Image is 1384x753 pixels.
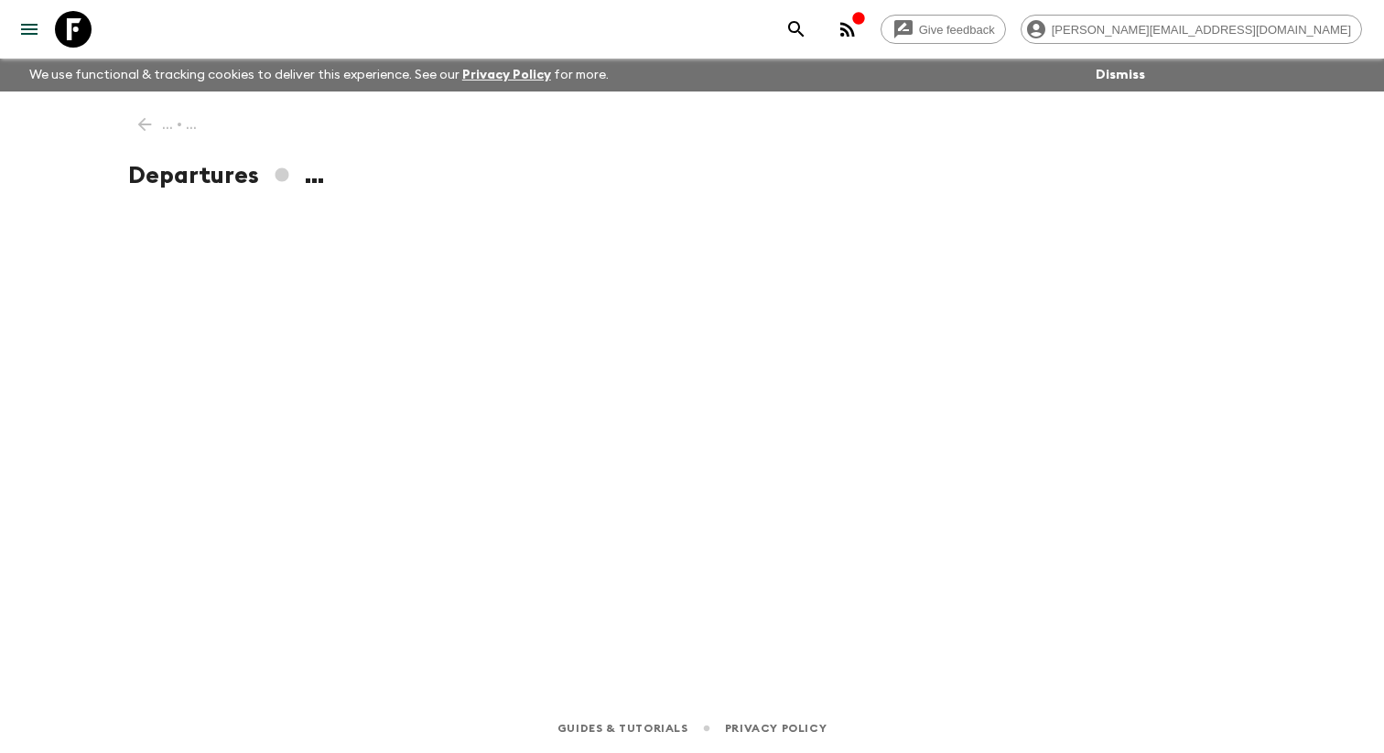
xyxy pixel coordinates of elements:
button: search adventures [778,11,815,48]
h1: Departures ... [128,157,1256,194]
div: [PERSON_NAME][EMAIL_ADDRESS][DOMAIN_NAME] [1021,15,1362,44]
a: Privacy Policy [725,718,827,738]
p: We use functional & tracking cookies to deliver this experience. See our for more. [22,59,616,91]
a: Guides & Tutorials [557,718,688,738]
span: Give feedback [909,23,1005,37]
button: menu [11,11,48,48]
a: Give feedback [881,15,1006,44]
a: Privacy Policy [462,69,551,81]
button: Dismiss [1091,62,1150,88]
span: [PERSON_NAME][EMAIL_ADDRESS][DOMAIN_NAME] [1042,23,1361,37]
